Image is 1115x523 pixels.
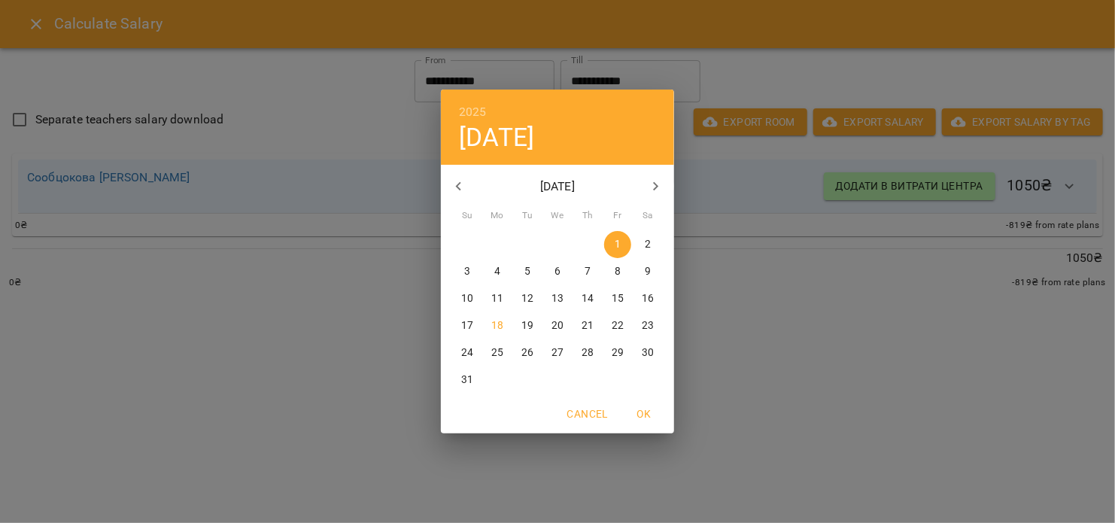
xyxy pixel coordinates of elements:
[477,178,639,196] p: [DATE]
[612,291,624,306] p: 15
[620,400,668,427] button: OK
[604,312,631,339] button: 22
[574,339,601,366] button: 28
[645,264,651,279] p: 9
[567,405,608,423] span: Cancel
[634,208,661,223] span: Sa
[514,285,541,312] button: 12
[454,366,481,394] button: 31
[582,291,594,306] p: 14
[585,264,591,279] p: 7
[604,231,631,258] button: 1
[514,339,541,366] button: 26
[454,312,481,339] button: 17
[615,264,621,279] p: 8
[521,291,533,306] p: 12
[454,258,481,285] button: 3
[484,285,511,312] button: 11
[634,312,661,339] button: 23
[544,285,571,312] button: 13
[634,285,661,312] button: 16
[604,339,631,366] button: 29
[461,318,473,333] p: 17
[574,208,601,223] span: Th
[484,208,511,223] span: Mo
[544,208,571,223] span: We
[604,208,631,223] span: Fr
[454,339,481,366] button: 24
[582,318,594,333] p: 21
[544,339,571,366] button: 27
[494,264,500,279] p: 4
[612,345,624,360] p: 29
[642,345,654,360] p: 30
[514,258,541,285] button: 5
[484,339,511,366] button: 25
[461,345,473,360] p: 24
[461,372,473,388] p: 31
[626,405,662,423] span: OK
[464,264,470,279] p: 3
[604,258,631,285] button: 8
[642,318,654,333] p: 23
[561,400,614,427] button: Cancel
[551,291,564,306] p: 13
[574,285,601,312] button: 14
[459,102,487,123] button: 2025
[551,345,564,360] p: 27
[514,312,541,339] button: 19
[551,318,564,333] p: 20
[645,237,651,252] p: 2
[461,291,473,306] p: 10
[524,264,530,279] p: 5
[634,339,661,366] button: 30
[612,318,624,333] p: 22
[521,345,533,360] p: 26
[491,291,503,306] p: 11
[634,231,661,258] button: 2
[491,345,503,360] p: 25
[642,291,654,306] p: 16
[574,312,601,339] button: 21
[544,312,571,339] button: 20
[615,237,621,252] p: 1
[554,264,561,279] p: 6
[454,208,481,223] span: Su
[459,122,534,153] button: [DATE]
[604,285,631,312] button: 15
[634,258,661,285] button: 9
[454,285,481,312] button: 10
[484,312,511,339] button: 18
[582,345,594,360] p: 28
[514,208,541,223] span: Tu
[491,318,503,333] p: 18
[574,258,601,285] button: 7
[544,258,571,285] button: 6
[521,318,533,333] p: 19
[484,258,511,285] button: 4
